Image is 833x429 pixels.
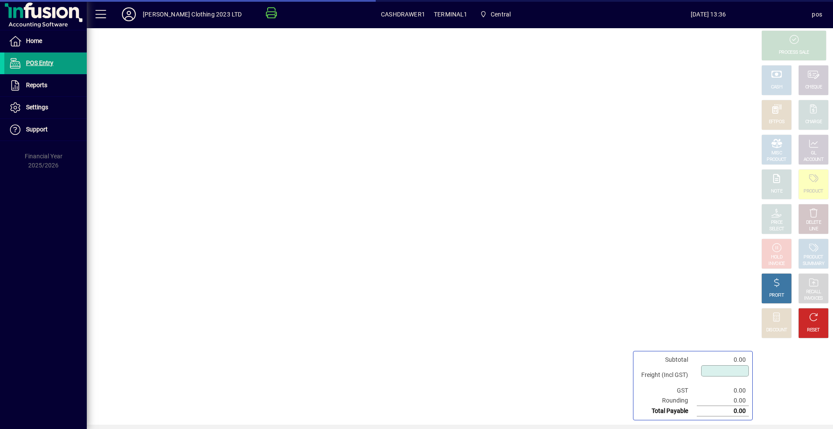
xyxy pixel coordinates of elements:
button: Profile [115,7,143,22]
a: Home [4,30,87,52]
div: PRICE [771,219,783,226]
div: PRODUCT [803,254,823,261]
a: Support [4,119,87,141]
div: PRODUCT [767,157,786,163]
div: SELECT [769,226,784,233]
div: pos [812,7,822,21]
span: Central [476,7,515,22]
div: DELETE [806,219,821,226]
td: 0.00 [697,396,749,406]
td: 0.00 [697,386,749,396]
td: 0.00 [697,355,749,365]
td: Total Payable [637,406,697,416]
div: SUMMARY [803,261,824,267]
td: Rounding [637,396,697,406]
td: Freight (Incl GST) [637,365,697,386]
td: 0.00 [697,406,749,416]
span: CASHDRAWER1 [381,7,425,21]
span: POS Entry [26,59,53,66]
span: Central [491,7,511,21]
div: CASH [771,84,782,91]
div: CHEQUE [805,84,822,91]
div: [PERSON_NAME] Clothing 2023 LTD [143,7,242,21]
div: NOTE [771,188,782,195]
span: Settings [26,104,48,111]
div: INVOICES [804,295,823,302]
div: DISCOUNT [766,327,787,334]
div: PROFIT [769,292,784,299]
div: ACCOUNT [803,157,823,163]
span: TERMINAL1 [434,7,468,21]
td: Subtotal [637,355,697,365]
span: Reports [26,82,47,88]
div: INVOICE [768,261,784,267]
a: Settings [4,97,87,118]
div: LINE [809,226,818,233]
div: RECALL [806,289,821,295]
span: Support [26,126,48,133]
a: Reports [4,75,87,96]
div: RESET [807,327,820,334]
td: GST [637,386,697,396]
div: MISC [771,150,782,157]
span: Home [26,37,42,44]
div: GL [811,150,817,157]
div: HOLD [771,254,782,261]
div: PRODUCT [803,188,823,195]
span: [DATE] 13:36 [605,7,812,21]
div: EFTPOS [769,119,785,125]
div: PROCESS SALE [779,49,809,56]
div: CHARGE [805,119,822,125]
